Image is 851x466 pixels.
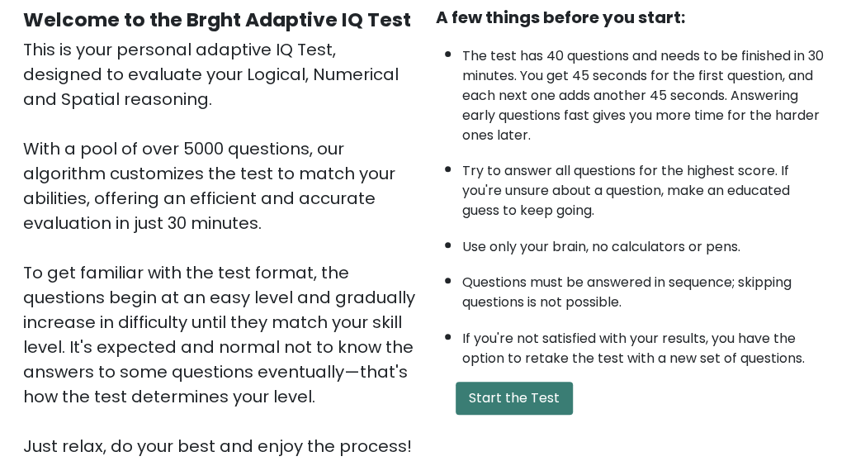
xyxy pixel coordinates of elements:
li: Use only your brain, no calculators or pens. [462,229,829,257]
li: Questions must be answered in sequence; skipping questions is not possible. [462,264,829,312]
b: Welcome to the Brght Adaptive IQ Test [23,6,411,33]
li: Try to answer all questions for the highest score. If you're unsure about a question, make an edu... [462,153,829,221]
div: A few things before you start: [436,5,829,30]
button: Start the Test [456,382,573,415]
li: The test has 40 questions and needs to be finished in 30 minutes. You get 45 seconds for the firs... [462,38,829,145]
li: If you're not satisfied with your results, you have the option to retake the test with a new set ... [462,321,829,369]
div: This is your personal adaptive IQ Test, designed to evaluate your Logical, Numerical and Spatial ... [23,37,416,459]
